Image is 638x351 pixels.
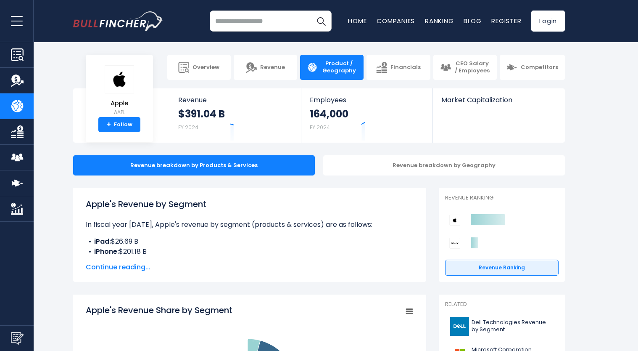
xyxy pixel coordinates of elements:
[454,60,490,74] span: CEO Salary / Employees
[226,339,241,345] tspan: 9.46 %
[105,109,134,116] small: AAPL
[73,155,315,175] div: Revenue breakdown by Products & Services
[310,107,348,120] strong: 164,000
[441,96,556,104] span: Market Capitalization
[445,315,559,338] a: Dell Technologies Revenue by Segment
[86,198,414,210] h1: Apple's Revenue by Segment
[301,88,432,143] a: Employees 164,000 FY 2024
[311,11,332,32] button: Search
[433,55,497,80] a: CEO Salary / Employees
[491,16,521,25] a: Register
[94,247,119,256] b: iPhone:
[300,55,364,80] a: Product / Geography
[366,55,430,80] a: Financials
[445,301,559,308] p: Related
[377,16,415,25] a: Companies
[531,11,565,32] a: Login
[94,237,111,246] b: iPad:
[234,55,297,80] a: Revenue
[170,88,301,143] a: Revenue $391.04 B FY 2024
[390,64,421,71] span: Financials
[500,55,565,80] a: Competitors
[167,55,231,80] a: Overview
[251,338,266,344] tspan: 6.83 %
[98,117,140,132] a: +Follow
[178,96,293,104] span: Revenue
[73,11,163,31] a: Go to homepage
[321,60,357,74] span: Product / Geography
[310,96,424,104] span: Employees
[192,64,219,71] span: Overview
[73,11,163,31] img: bullfincher logo
[445,194,559,202] p: Revenue Ranking
[449,215,460,226] img: Apple competitors logo
[521,64,558,71] span: Competitors
[348,16,366,25] a: Home
[464,16,481,25] a: Blog
[107,121,111,128] strong: +
[86,220,414,230] p: In fiscal year [DATE], Apple's revenue by segment (products & services) are as follows:
[260,64,285,71] span: Revenue
[310,124,330,131] small: FY 2024
[450,317,469,336] img: DELL logo
[105,100,134,107] span: Apple
[323,155,565,175] div: Revenue breakdown by Geography
[433,88,564,118] a: Market Capitalization
[86,237,414,247] li: $26.69 B
[86,304,232,316] tspan: Apple's Revenue Share by Segment
[425,16,453,25] a: Ranking
[178,124,198,131] small: FY 2024
[86,262,414,272] span: Continue reading...
[86,247,414,257] li: $201.18 B
[472,319,554,333] span: Dell Technologies Revenue by Segment
[449,238,460,249] img: Sony Group Corporation competitors logo
[104,65,134,117] a: Apple AAPL
[445,260,559,276] a: Revenue Ranking
[178,107,225,120] strong: $391.04 B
